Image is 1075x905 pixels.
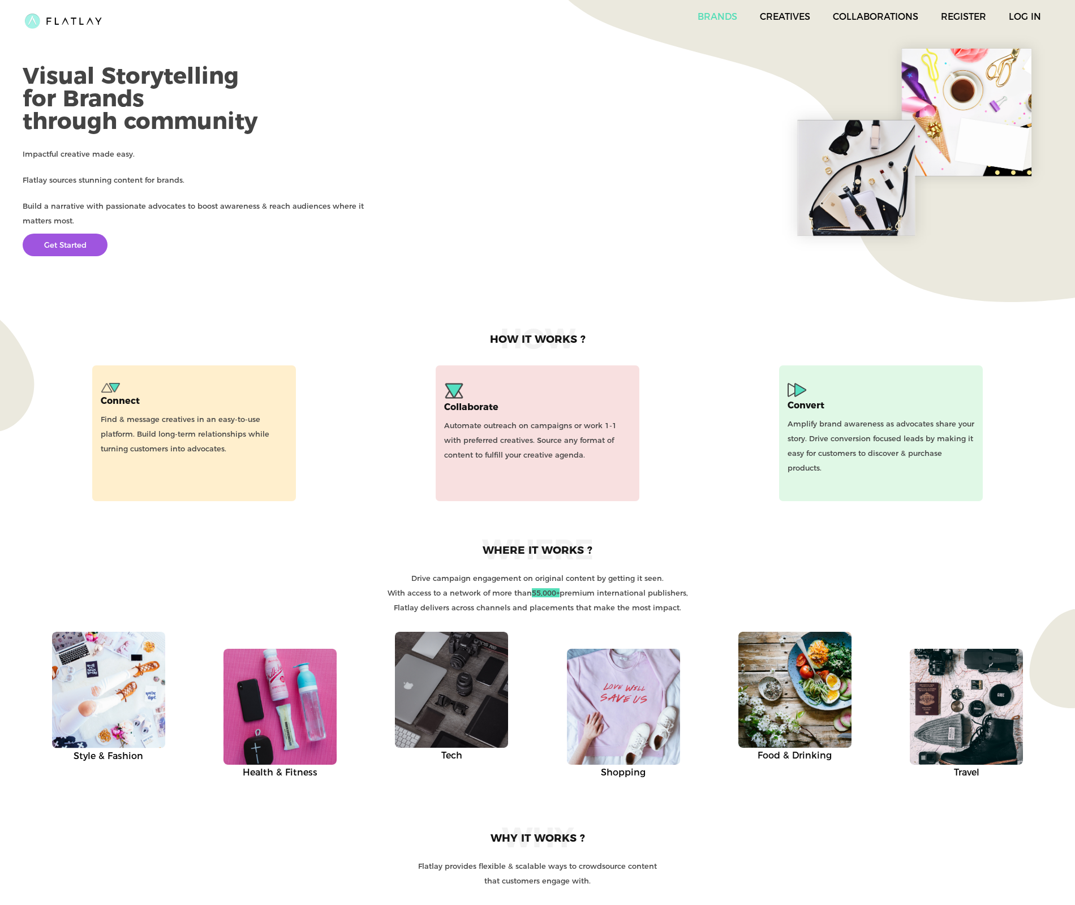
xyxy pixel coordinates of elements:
[788,411,974,481] p: Amplify brand awareness as advocates share your story. Drive conversion focused leads by making i...
[23,56,366,141] h2: Visual Storytelling for Brands through community
[23,859,1052,873] p: Flatlay provides flexible & scalable ways to crowdsource content
[52,751,165,761] div: Style & Fashion
[910,767,1023,778] div: Travel
[23,873,1052,888] p: that customers engage with.
[686,11,749,22] a: Brands
[23,585,1052,600] p: With access to a network of more than premium international publishers,
[930,11,997,22] a: Register
[23,600,1052,615] p: Flatlay delivers across channels and placements that make the most impact.
[23,529,1052,571] h3: WHERE IT WORKS ?
[395,632,508,748] img: tech.jpg
[23,571,1052,585] p: Drive campaign engagement on original content by getting it seen.
[101,382,121,393] img: connect
[223,767,337,778] div: Health & Fitness
[997,11,1052,22] a: Log In
[738,750,852,761] div: Food & Drinking
[567,767,680,778] div: Shopping
[101,395,287,406] h4: Connect
[910,649,1023,765] img: travel.jpg
[822,11,930,22] a: Collaborations
[23,193,366,234] p: Build a narrative with passionate advocates to boost awareness & reach audiences where it matters...
[738,632,852,748] img: food-drinking.jpg
[444,382,464,399] img: collaborate
[52,632,165,748] img: style-fashion.jpg
[444,412,631,468] p: Automate outreach on campaigns or work 1-1 with preferred creatives. Source any format of content...
[482,532,594,567] div: WHERE
[23,234,107,256] button: Get Started
[23,167,366,193] p: Flatlay sources stunning content for brands.
[749,11,822,22] a: Creatives
[567,649,680,765] img: shopping.jpg
[788,400,974,411] h4: Convert
[444,402,631,412] h4: Collaborate
[502,820,574,855] div: WHY
[395,750,508,761] div: Tech
[532,588,560,597] span: 55,000+
[223,649,337,765] img: health-fitness.jpg
[769,28,1052,251] img: top
[23,318,1052,360] h3: HOW IT WORKS ?
[23,141,366,167] p: Impactful creative made easy.
[23,11,122,31] img: Flatlay
[788,382,807,398] img: convert
[101,406,287,462] p: Find & message creatives in an easy-to-use platform. Build long-term relationships while turning ...
[23,817,1052,859] h3: WHY IT WORKS ?
[500,321,575,356] div: HOW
